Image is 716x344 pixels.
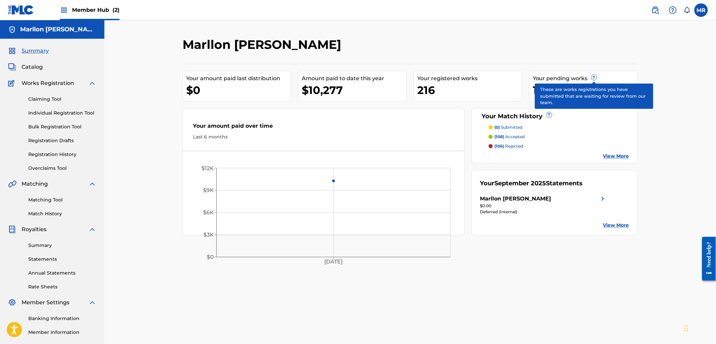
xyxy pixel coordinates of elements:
img: Matching [8,180,17,188]
tspan: [DATE] [325,258,343,265]
a: Annual Statements [28,270,96,277]
p: submitted [495,124,523,130]
span: Works Registration [22,79,74,87]
span: (108) [495,134,505,139]
span: Matching [22,180,48,188]
a: Match History [28,210,96,217]
tspan: $9K [203,187,214,194]
a: SummarySummary [8,47,49,55]
div: $0 [186,83,291,98]
img: Summary [8,47,16,55]
div: Help [666,3,680,17]
a: Marllon [PERSON_NAME]right chevron icon$0.00Deferred (Internal) [480,195,607,215]
img: right chevron icon [599,195,607,203]
iframe: Resource Center [697,231,716,286]
tspan: $3K [203,232,214,238]
iframe: Chat Widget [682,312,716,344]
span: September 2025 [495,180,546,187]
div: Arrastrar [684,318,688,339]
a: Matching Tool [28,196,96,204]
tspan: $0 [207,254,214,260]
span: Royalties [22,225,46,233]
a: CatalogCatalog [8,63,43,71]
a: (106) rejected [489,143,629,149]
div: Your pending works [533,74,638,83]
img: Royalties [8,225,16,233]
h2: Marllon [PERSON_NAME] [183,37,345,52]
a: (0) submitted [489,124,629,130]
div: 216 [417,83,522,98]
span: Summary [22,47,49,55]
img: Accounts [8,26,16,34]
span: Member Hub [72,6,120,14]
span: (106) [495,144,505,149]
img: search [651,6,659,14]
div: Notifications [684,7,690,13]
div: Widget de chat [682,312,716,344]
tspan: $12K [201,165,214,171]
img: Works Registration [8,79,17,87]
div: $0.00 [480,203,607,209]
img: expand [88,79,96,87]
div: 12 [533,83,638,98]
div: Your Match History [480,112,629,121]
span: ? [547,112,552,118]
a: (108) accepted [489,134,629,140]
span: ? [591,75,597,80]
div: Your registered works [417,74,522,83]
img: expand [88,180,96,188]
span: (0) [495,125,500,130]
img: Catalog [8,63,16,71]
a: Overclaims Tool [28,165,96,172]
div: Marllon [PERSON_NAME] [480,195,551,203]
img: expand [88,299,96,307]
a: Individual Registration Tool [28,110,96,117]
span: Catalog [22,63,43,71]
a: Registration Drafts [28,137,96,144]
div: User Menu [694,3,708,17]
p: rejected [495,143,523,149]
a: Member Information [28,329,96,336]
a: View More [603,153,629,160]
a: Public Search [649,3,662,17]
span: (2) [112,7,120,13]
span: Member Settings [22,299,69,307]
a: Registration History [28,151,96,158]
a: Banking Information [28,315,96,322]
a: View More [603,222,629,229]
div: Your Statements [480,179,583,188]
a: Statements [28,256,96,263]
a: Rate Sheets [28,283,96,290]
a: Claiming Tool [28,96,96,103]
h5: Marllon Maryel Leal Ramirez [20,26,96,33]
div: $10,277 [302,83,406,98]
img: expand [88,225,96,233]
a: Bulk Registration Tool [28,123,96,130]
tspan: $6K [203,210,214,216]
div: Amount paid to date this year [302,74,406,83]
p: accepted [495,134,525,140]
div: Your amount paid last distribution [186,74,291,83]
div: Deferred (Internal) [480,209,607,215]
img: help [669,6,677,14]
div: Last 6 months [193,133,454,140]
img: Member Settings [8,299,16,307]
img: Top Rightsholders [60,6,68,14]
a: Summary [28,242,96,249]
div: Your amount paid over time [193,122,454,133]
img: MLC Logo [8,5,34,15]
